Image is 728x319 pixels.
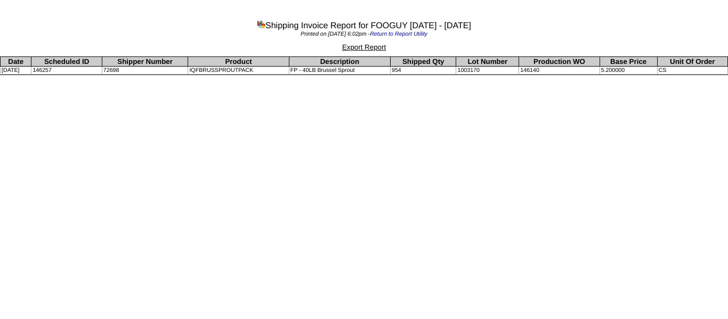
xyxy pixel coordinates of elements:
td: [DATE] [1,67,31,75]
td: 72698 [102,67,188,75]
a: Export Report [342,43,386,51]
th: Scheduled ID [31,57,102,67]
img: graph.gif [257,20,265,28]
th: Shipper Number [102,57,188,67]
td: 954 [391,67,456,75]
th: Unit Of Order [657,57,727,67]
th: Base Price [600,57,657,67]
th: Description [289,57,390,67]
th: Product [188,57,289,67]
td: 146257 [31,67,102,75]
a: Return to Report Utility [370,31,427,37]
td: 1003170 [456,67,519,75]
td: CS [657,67,727,75]
th: Production WO [519,57,600,67]
th: Date [1,57,31,67]
th: Shipped Qty [391,57,456,67]
th: Lot Number [456,57,519,67]
td: IQFBRUSSPROUTPACK [188,67,289,75]
td: 5.200000 [600,67,657,75]
td: 146140 [519,67,600,75]
td: FP - 40LB Brussel Sprout [289,67,390,75]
